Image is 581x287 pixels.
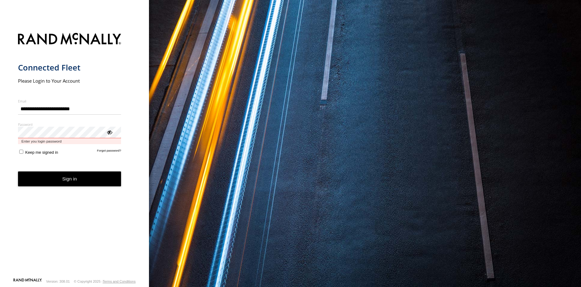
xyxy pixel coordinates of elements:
[46,280,70,283] div: Version: 308.01
[19,150,23,154] input: Keep me signed in
[97,149,121,155] a: Forgot password?
[18,29,131,278] form: main
[18,78,121,84] h2: Please Login to Your Account
[18,171,121,187] button: Sign in
[18,32,121,48] img: Rand McNally
[13,278,42,285] a: Visit our Website
[18,138,121,144] span: Enter you login password
[18,99,121,103] label: Email
[25,150,58,155] span: Keep me signed in
[106,129,112,135] div: ViewPassword
[18,122,121,127] label: Password
[74,280,136,283] div: © Copyright 2025 -
[103,280,136,283] a: Terms and Conditions
[18,62,121,73] h1: Connected Fleet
